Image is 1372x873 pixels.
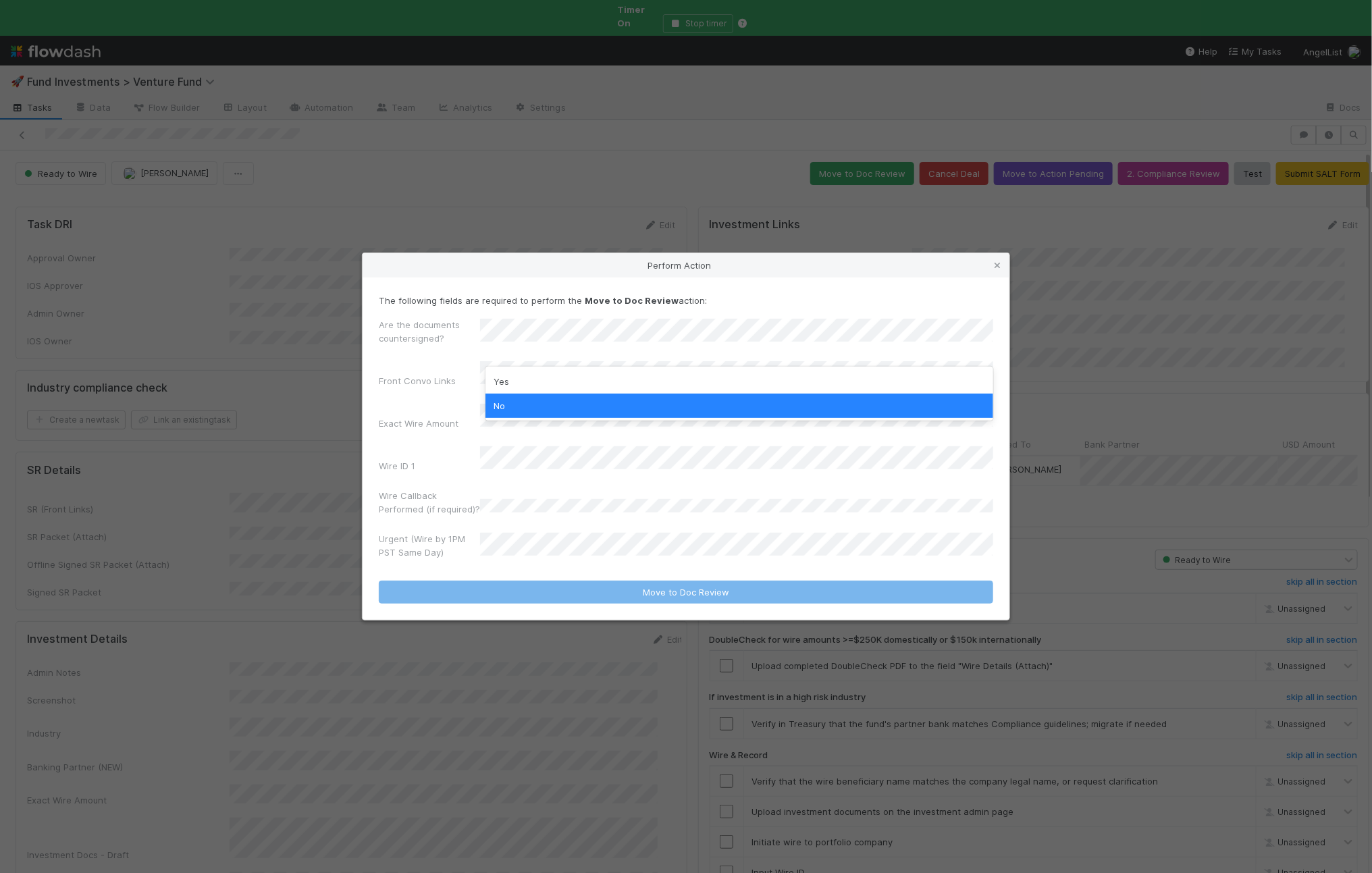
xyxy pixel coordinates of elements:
label: Exact Wire Amount [379,417,458,430]
div: No [485,394,993,418]
label: Front Convo Links [379,374,456,388]
label: Are the documents countersigned? [379,318,480,345]
label: Wire ID 1 [379,459,415,473]
div: Yes [485,369,993,394]
button: Move to Doc Review [379,581,993,604]
p: The following fields are required to perform the action: [379,294,993,307]
label: Wire Callback Performed (if required)? [379,489,480,516]
strong: Move to Doc Review [585,295,679,306]
label: Urgent (Wire by 1PM PST Same Day) [379,532,480,559]
div: Perform Action [363,253,1009,277]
